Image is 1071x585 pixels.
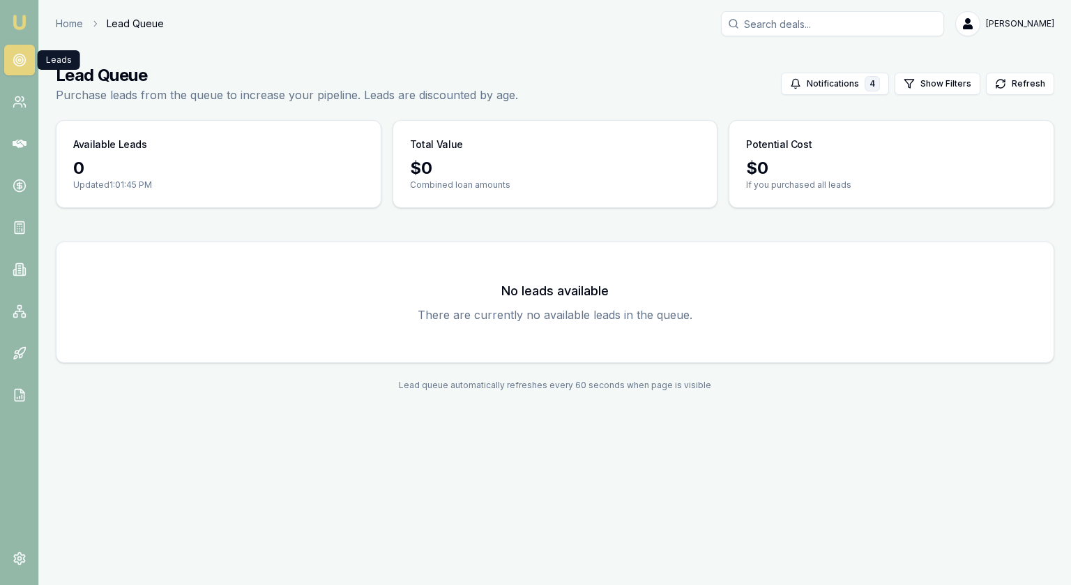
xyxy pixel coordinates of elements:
[410,157,701,179] div: $ 0
[73,138,147,151] h3: Available Leads
[410,138,463,151] h3: Total Value
[986,18,1054,29] span: [PERSON_NAME]
[38,50,80,70] div: Leads
[56,17,164,31] nav: breadcrumb
[56,87,518,103] p: Purchase leads from the queue to increase your pipeline. Leads are discounted by age.
[11,14,28,31] img: emu-icon-u.png
[410,179,701,191] p: Combined loan amounts
[895,73,980,95] button: Show Filters
[781,73,889,95] button: Notifications4
[746,138,812,151] h3: Potential Cost
[746,179,1037,191] p: If you purchased all leads
[721,11,944,36] input: Search deals
[986,73,1054,95] button: Refresh
[746,157,1037,179] div: $ 0
[56,380,1054,391] div: Lead queue automatically refreshes every 60 seconds when page is visible
[56,64,518,87] h1: Lead Queue
[73,281,1037,301] h3: No leads available
[56,17,83,31] a: Home
[73,157,364,179] div: 0
[865,76,880,91] div: 4
[107,17,164,31] span: Lead Queue
[73,306,1037,323] p: There are currently no available leads in the queue.
[73,179,364,191] p: Updated 1:01:45 PM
